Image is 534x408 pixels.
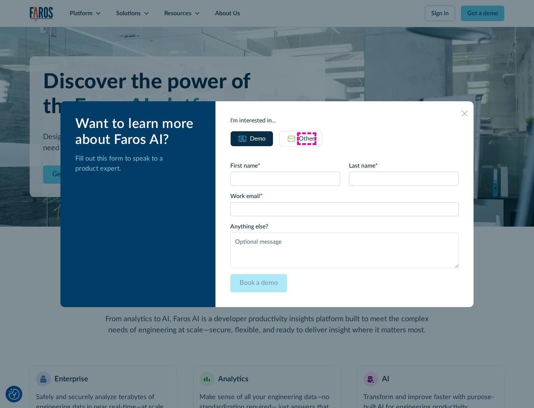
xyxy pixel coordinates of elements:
p: Fill out this form to speak to a product expert. [75,154,204,174]
form: Email Form [230,161,459,292]
label: First name [230,161,340,170]
label: Work email [230,192,459,201]
div: Want to learn more about Faros AI? [75,116,204,148]
label: Last name [349,161,459,170]
div: I'm interested in... [230,116,459,125]
div: Other [299,134,314,143]
input: Book a demo [230,274,287,292]
label: Anything else? [230,222,459,231]
div: Demo [250,134,266,143]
